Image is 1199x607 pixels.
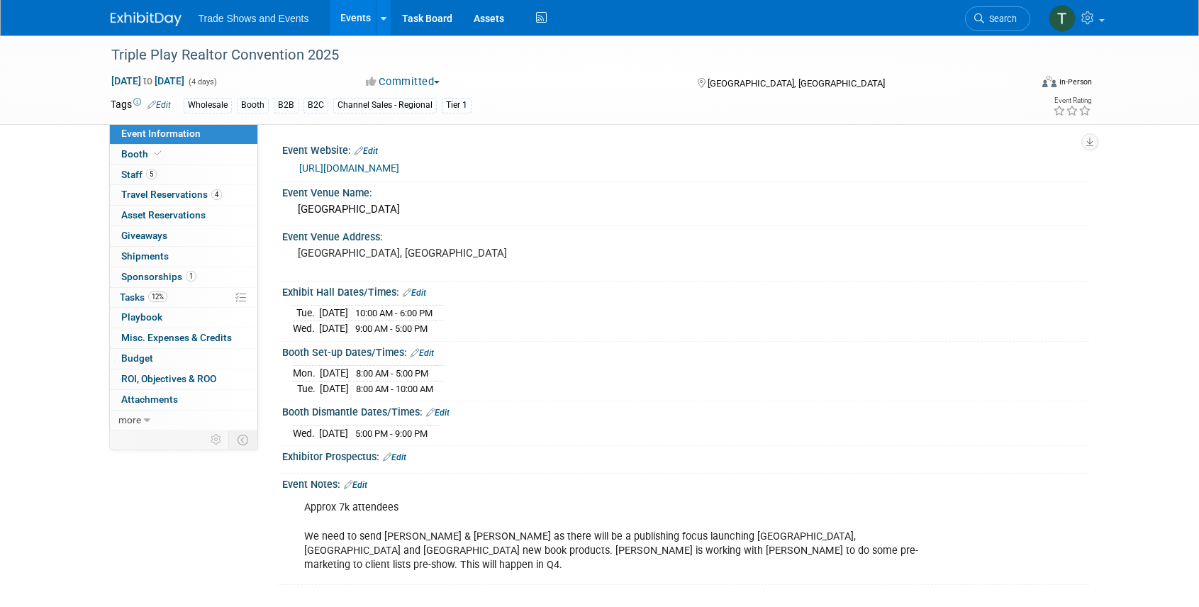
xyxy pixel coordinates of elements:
span: Event Information [121,128,201,139]
div: Booth Set-up Dates/Times: [282,342,1089,360]
span: Search [984,13,1017,24]
pre: [GEOGRAPHIC_DATA], [GEOGRAPHIC_DATA] [298,247,603,260]
a: ROI, Objectives & ROO [110,369,257,389]
span: 10:00 AM - 6:00 PM [355,308,433,318]
a: Sponsorships1 [110,267,257,287]
div: Event Venue Name: [282,182,1089,200]
span: 12% [148,291,167,302]
td: [DATE] [320,381,349,396]
span: 8:00 AM - 10:00 AM [356,384,433,394]
span: Staff [121,169,157,180]
span: Trade Shows and Events [199,13,309,24]
span: Travel Reservations [121,189,222,200]
div: Event Website: [282,140,1089,158]
div: Event Format [947,74,1093,95]
span: 8:00 AM - 5:00 PM [356,368,428,379]
td: Tue. [293,381,320,396]
span: 5:00 PM - 9:00 PM [355,428,428,439]
span: Giveaways [121,230,167,241]
span: Sponsorships [121,271,196,282]
td: [DATE] [319,306,348,321]
div: B2B [274,98,299,113]
a: Booth [110,145,257,165]
span: [GEOGRAPHIC_DATA], [GEOGRAPHIC_DATA] [708,78,885,89]
div: Event Notes: [282,474,1089,492]
img: Tiff Wagner [1049,5,1076,32]
td: Toggle Event Tabs [228,430,257,449]
div: Triple Play Realtor Convention 2025 [106,43,1009,68]
td: Mon. [293,366,320,382]
a: Edit [411,348,434,358]
td: [DATE] [319,321,348,336]
span: Asset Reservations [121,209,206,221]
td: [DATE] [319,425,348,440]
td: Wed. [293,321,319,336]
a: Giveaways [110,226,257,246]
div: [GEOGRAPHIC_DATA] [293,199,1078,221]
img: ExhibitDay [111,12,182,26]
a: Search [965,6,1030,31]
span: Budget [121,352,153,364]
a: Edit [426,408,450,418]
i: Booth reservation complete [155,150,162,157]
a: Tasks12% [110,288,257,308]
a: [URL][DOMAIN_NAME] [299,162,399,174]
div: Exhibit Hall Dates/Times: [282,282,1089,300]
div: Event Venue Address: [282,226,1089,244]
a: Edit [383,452,406,462]
a: Budget [110,349,257,369]
span: ROI, Objectives & ROO [121,373,216,384]
div: Exhibitor Prospectus: [282,446,1089,464]
button: Committed [361,74,445,89]
td: Tue. [293,306,319,321]
div: Booth [237,98,269,113]
div: Tier 1 [442,98,472,113]
span: more [118,414,141,425]
span: [DATE] [DATE] [111,74,185,87]
a: Staff5 [110,165,257,185]
td: Tags [111,97,171,113]
span: Tasks [120,291,167,303]
a: Travel Reservations4 [110,185,257,205]
span: Booth [121,148,164,160]
a: Edit [355,146,378,156]
a: Edit [344,480,367,490]
span: Attachments [121,394,178,405]
span: Misc. Expenses & Credits [121,332,232,343]
a: Misc. Expenses & Credits [110,328,257,348]
div: Booth Dismantle Dates/Times: [282,401,1089,420]
a: Event Information [110,124,257,144]
span: to [141,75,155,87]
a: Shipments [110,247,257,267]
td: Wed. [293,425,319,440]
td: Personalize Event Tab Strip [204,430,229,449]
a: more [110,411,257,430]
div: Approx 7k attendees We need to send [PERSON_NAME] & [PERSON_NAME] as there will be a publishing f... [294,494,933,579]
span: 1 [186,271,196,282]
a: Edit [403,288,426,298]
div: Wholesale [184,98,232,113]
span: Playbook [121,311,162,323]
a: Playbook [110,308,257,328]
td: [DATE] [320,366,349,382]
span: 9:00 AM - 5:00 PM [355,323,428,334]
div: In-Person [1059,77,1092,87]
span: 5 [146,169,157,179]
span: (4 days) [187,77,217,87]
span: 4 [211,189,222,200]
img: Format-Inperson.png [1042,76,1056,87]
a: Asset Reservations [110,206,257,225]
span: Shipments [121,250,169,262]
div: Event Rating [1053,97,1091,104]
div: Channel Sales - Regional [333,98,437,113]
a: Attachments [110,390,257,410]
a: Edit [147,100,171,110]
div: B2C [303,98,328,113]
